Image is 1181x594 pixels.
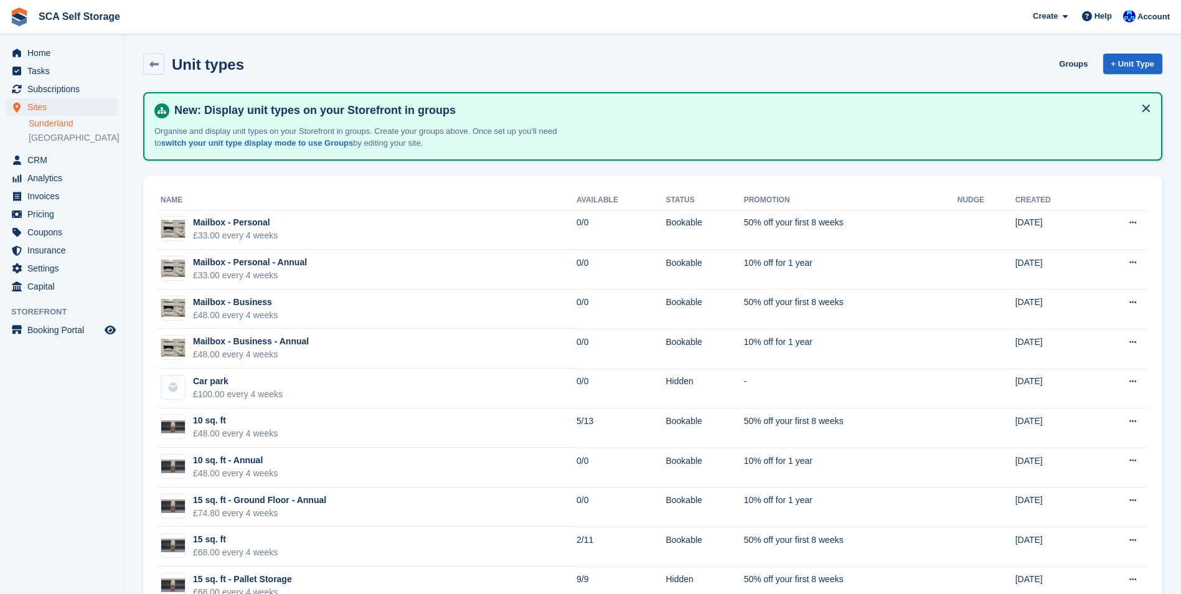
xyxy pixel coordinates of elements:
th: Promotion [744,191,958,210]
td: Bookable [666,488,743,527]
div: £48.00 every 4 weeks [193,467,278,480]
div: £48.00 every 4 weeks [193,309,278,322]
img: 15%20SQ.FT.jpg [161,420,185,434]
td: [DATE] [1015,527,1091,567]
span: Home [27,44,102,62]
td: [DATE] [1015,290,1091,329]
a: Groups [1054,54,1093,74]
td: 0/0 [576,210,666,250]
span: Invoices [27,187,102,205]
span: CRM [27,151,102,169]
td: Hidden [666,369,743,408]
a: menu [6,80,118,98]
td: Bookable [666,329,743,369]
div: Mailbox - Business - Annual [193,335,309,348]
a: Sunderland [29,118,118,130]
td: 0/0 [576,488,666,527]
div: £68.00 every 4 weeks [193,546,278,559]
a: menu [6,151,118,169]
td: 0/0 [576,369,666,408]
div: £48.00 every 4 weeks [193,348,309,361]
span: Tasks [27,62,102,80]
img: blank-unit-type-icon-ffbac7b88ba66c5e286b0e438baccc4b9c83835d4c34f86887a83fc20ec27e7b.svg [161,375,185,399]
td: 0/0 [576,448,666,488]
div: £100.00 every 4 weeks [193,388,283,401]
td: [DATE] [1015,408,1091,448]
th: Status [666,191,743,210]
span: Pricing [27,205,102,223]
div: £33.00 every 4 weeks [193,229,278,242]
td: 0/0 [576,290,666,329]
td: 10% off for 1 year [744,488,958,527]
h4: New: Display unit types on your Storefront in groups [169,103,1151,118]
div: Car park [193,375,283,388]
td: Bookable [666,290,743,329]
td: [DATE] [1015,369,1091,408]
div: £48.00 every 4 weeks [193,427,278,440]
span: Create [1033,10,1058,22]
a: menu [6,187,118,205]
a: menu [6,321,118,339]
td: - [744,369,958,408]
div: 10 sq. ft [193,414,278,427]
td: 5/13 [576,408,666,448]
h2: Unit types [172,56,244,73]
span: Help [1094,10,1112,22]
span: Subscriptions [27,80,102,98]
img: Unknown-4.jpeg [161,260,185,278]
img: 15%20SQ.FT.jpg [161,499,185,513]
img: 15%20SQ.FT.jpg [161,578,185,592]
td: [DATE] [1015,329,1091,369]
a: [GEOGRAPHIC_DATA] [29,132,118,144]
a: menu [6,205,118,223]
td: [DATE] [1015,210,1091,250]
th: Created [1015,191,1091,210]
a: menu [6,260,118,277]
td: [DATE] [1015,488,1091,527]
th: Name [158,191,576,210]
span: Capital [27,278,102,295]
span: Analytics [27,169,102,187]
a: menu [6,62,118,80]
td: [DATE] [1015,448,1091,488]
a: + Unit Type [1103,54,1162,74]
span: Coupons [27,224,102,241]
th: Available [576,191,666,210]
td: 0/0 [576,250,666,290]
img: 15%20SQ.FT.jpg [161,460,185,473]
td: Bookable [666,527,743,567]
div: £74.80 every 4 weeks [193,507,326,520]
a: menu [6,44,118,62]
a: menu [6,224,118,241]
th: Nudge [958,191,1015,210]
td: Bookable [666,448,743,488]
span: Storefront [11,306,124,318]
div: 15 sq. ft - Pallet Storage [193,573,292,586]
td: 50% off your first 8 weeks [744,290,958,329]
td: Bookable [666,210,743,250]
div: Mailbox - Personal [193,216,278,229]
div: Mailbox - Business [193,296,278,309]
p: Organise and display unit types on your Storefront in groups. Create your groups above. Once set ... [154,125,590,149]
img: stora-icon-8386f47178a22dfd0bd8f6a31ec36ba5ce8667c1dd55bd0f319d3a0aa187defe.svg [10,7,29,26]
td: 50% off your first 8 weeks [744,210,958,250]
td: Bookable [666,250,743,290]
span: Insurance [27,242,102,259]
a: Preview store [103,323,118,337]
td: 10% off for 1 year [744,448,958,488]
a: switch your unit type display mode to use Groups [161,138,353,148]
div: Mailbox - Personal - Annual [193,256,307,269]
td: 10% off for 1 year [744,329,958,369]
img: 15%20SQ.FT.jpg [161,539,185,552]
td: Bookable [666,408,743,448]
div: £33.00 every 4 weeks [193,269,307,282]
td: 0/0 [576,329,666,369]
a: menu [6,98,118,116]
img: Unknown-4.jpeg [161,299,185,317]
td: 10% off for 1 year [744,250,958,290]
td: 50% off your first 8 weeks [744,408,958,448]
td: [DATE] [1015,250,1091,290]
span: Settings [27,260,102,277]
img: Unknown-4.jpeg [161,220,185,238]
td: 50% off your first 8 weeks [744,527,958,567]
